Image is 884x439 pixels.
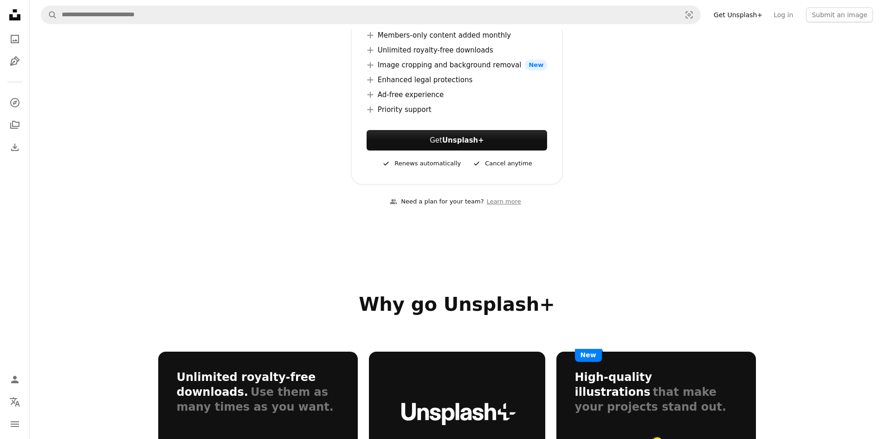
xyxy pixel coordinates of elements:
a: Log in [768,7,799,22]
li: Image cropping and background removal [367,59,547,71]
a: Log in / Sign up [6,370,24,389]
li: Unlimited royalty-free downloads [367,45,547,56]
a: Explore [6,93,24,112]
button: Search Unsplash [41,6,57,24]
a: Photos [6,30,24,48]
a: Home — Unsplash [6,6,24,26]
h2: Why go Unsplash+ [158,293,756,315]
h3: Unlimited royalty-free downloads. [177,371,316,399]
h3: High-quality illustrations [575,371,652,399]
button: GetUnsplash+ [367,130,547,151]
li: Ad-free experience [367,89,547,100]
strong: Unsplash+ [442,136,484,144]
button: Menu [6,415,24,433]
a: Get Unsplash+ [708,7,768,22]
li: Members-only content added monthly [367,30,547,41]
span: Use them as many times as you want. [177,386,334,413]
a: Learn more [484,194,524,210]
a: Download History [6,138,24,157]
li: Enhanced legal protections [367,74,547,85]
span: New [525,59,547,71]
div: Cancel anytime [472,158,532,169]
button: Visual search [678,6,700,24]
button: Submit an image [806,7,873,22]
button: Language [6,393,24,411]
span: New [575,349,602,362]
div: Renews automatically [381,158,461,169]
a: Illustrations [6,52,24,71]
form: Find visuals sitewide [41,6,701,24]
div: Need a plan for your team? [390,197,484,207]
span: that make your projects stand out. [575,386,727,413]
li: Priority support [367,104,547,115]
a: Collections [6,116,24,134]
